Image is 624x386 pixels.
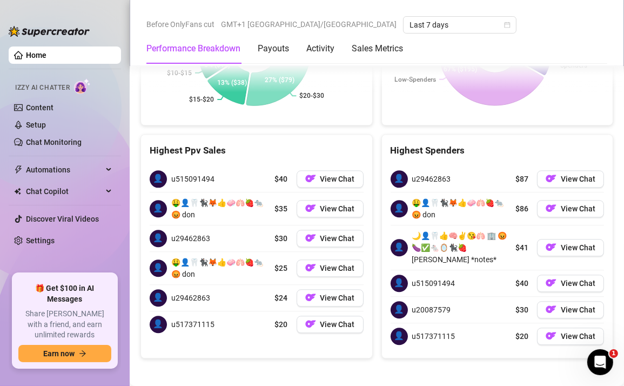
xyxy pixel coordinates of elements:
span: u29462863 [171,232,210,244]
span: 👤 [391,275,408,292]
span: $35 [275,203,288,215]
span: 👤 [150,259,167,277]
button: OFView Chat [537,170,604,188]
img: AI Chatter [74,78,91,94]
span: $30 [515,304,528,316]
span: 🤑👤🦷🐈‍⬛🦊👍🧼🫁🍓🐀😡 don [171,256,271,280]
div: Highest Ppv Sales [150,143,364,158]
span: calendar [504,22,511,28]
img: OF [546,242,556,252]
img: OF [305,173,316,184]
span: 👤 [391,170,408,188]
text: $10-$15 [167,69,192,76]
span: 👤 [150,230,167,247]
div: Sales Metrics [352,42,403,55]
span: u515091494 [412,277,455,289]
span: View Chat [320,204,355,213]
a: Chat Monitoring [26,138,82,147]
button: OFView Chat [297,289,364,307]
span: 👤 [391,239,408,256]
div: Performance Breakdown [146,42,240,55]
span: $25 [275,262,288,274]
button: Earn nowarrow-right [18,345,111,362]
span: Earn now [43,349,75,358]
a: Setup [26,121,46,129]
span: View Chat [561,175,595,183]
span: Share [PERSON_NAME] with a friend, and earn unlimited rewards [18,309,111,341]
img: OF [546,173,556,184]
span: 1 [609,349,618,358]
img: OF [546,304,556,315]
button: OFView Chat [537,239,604,256]
span: View Chat [561,332,595,341]
span: View Chat [320,294,355,302]
div: Payouts [258,42,289,55]
span: 👤 [391,301,408,318]
a: Home [26,51,46,59]
span: View Chat [320,234,355,243]
span: Izzy AI Chatter [15,83,70,93]
button: OFView Chat [537,275,604,292]
button: OFView Chat [537,301,604,318]
text: $15-$20 [189,95,214,103]
a: OFView Chat [537,328,604,345]
img: OF [546,330,556,341]
span: 🤑👤🦷🐈‍⬛🦊👍🧼🫁🍓🐀😡 don [412,197,512,221]
span: u515091494 [171,173,214,185]
span: 👤 [150,289,167,307]
span: 👤 [391,328,408,345]
span: Before OnlyFans cut [146,16,214,32]
button: OFView Chat [297,200,364,217]
text: $20-$30 [299,92,324,99]
button: OFView Chat [297,259,364,277]
iframe: Intercom live chat [587,349,613,375]
span: $86 [515,203,528,215]
span: Chat Copilot [26,183,103,200]
div: Highest Spenders [391,143,605,158]
span: Last 7 days [410,17,510,33]
span: u517371115 [171,318,214,330]
img: OF [305,318,316,329]
span: View Chat [320,264,355,272]
span: 🤑👤🦷🐈‍⬛🦊👍🧼🫁🍓🐀😡 don [171,197,271,221]
span: thunderbolt [14,165,23,174]
span: arrow-right [79,350,86,357]
span: $20 [515,330,528,342]
span: Automations [26,161,103,178]
a: Content [26,103,53,112]
text: Low-Spenders [394,76,436,83]
button: OFView Chat [297,170,364,188]
span: GMT+1 [GEOGRAPHIC_DATA]/[GEOGRAPHIC_DATA] [221,16,397,32]
span: View Chat [561,243,595,252]
span: $87 [515,173,528,185]
button: OFView Chat [297,316,364,333]
span: 🎁 Get $100 in AI Messages [18,283,111,304]
span: $20 [275,318,288,330]
span: $40 [275,173,288,185]
img: OF [546,277,556,288]
text: Spenders [560,62,587,69]
button: OFView Chat [297,230,364,247]
span: 👤 [391,200,408,217]
span: u517371115 [412,330,455,342]
button: OFView Chat [537,200,604,217]
img: OF [305,262,316,273]
span: View Chat [320,175,355,183]
span: $40 [515,277,528,289]
span: $41 [515,242,528,254]
span: 👤 [150,200,167,217]
span: View Chat [320,320,355,329]
img: OF [305,292,316,303]
span: 👤 [150,316,167,333]
span: u29462863 [412,173,451,185]
a: Settings [26,236,55,245]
